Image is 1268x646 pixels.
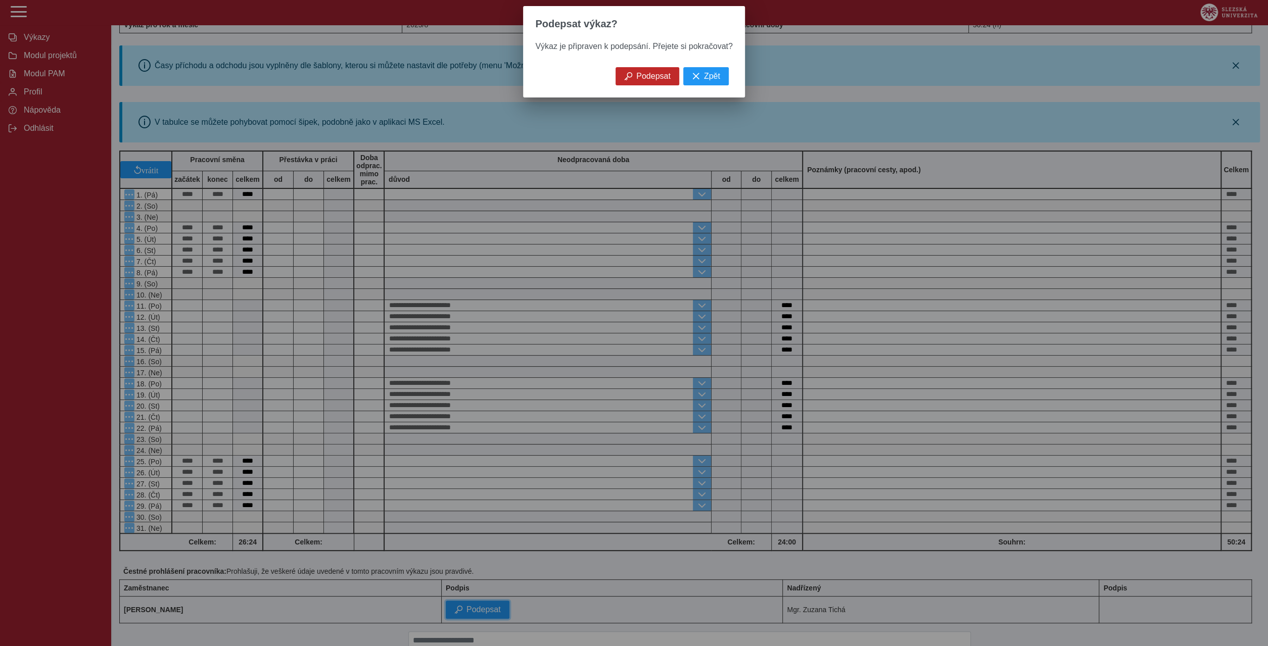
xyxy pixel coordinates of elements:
[535,18,617,30] span: Podepsat výkaz?
[683,67,729,85] button: Zpět
[535,42,732,51] span: Výkaz je připraven k podepsání. Přejete si pokračovat?
[704,72,720,81] span: Zpět
[616,67,679,85] button: Podepsat
[636,72,671,81] span: Podepsat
